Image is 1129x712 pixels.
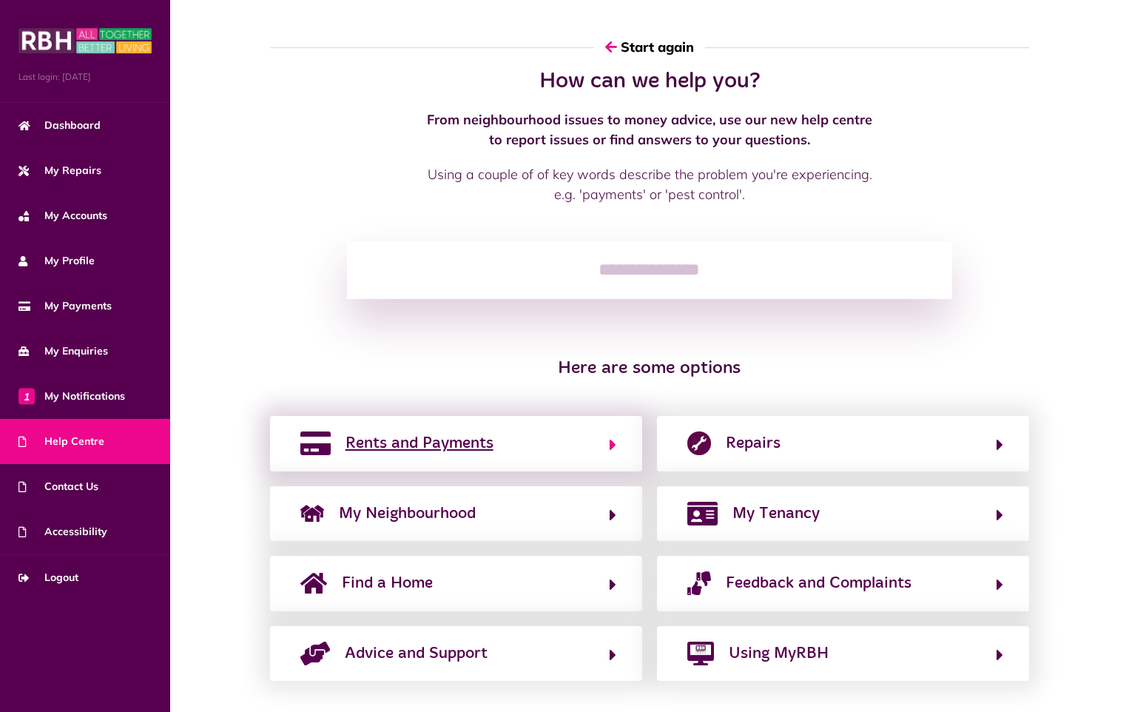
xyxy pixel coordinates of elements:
[296,641,616,666] button: Advice and Support
[729,642,829,665] span: Using MyRBH
[18,434,104,449] span: Help Centre
[300,431,331,455] img: rents-payments.png
[270,358,1030,380] h3: Here are some options
[726,571,911,595] span: Feedback and Complaints
[18,343,108,359] span: My Enquiries
[18,479,98,494] span: Contact Us
[18,570,78,585] span: Logout
[346,431,493,455] span: Rents and Payments
[300,502,324,525] img: neighborhood.png
[296,501,616,526] button: My Neighbourhood
[18,163,101,178] span: My Repairs
[18,389,125,404] span: My Notifications
[425,164,874,204] p: Using a couple of of key words describe the problem you're experiencing. e.g. 'payments' or 'pest...
[296,571,616,596] button: Find a Home
[687,431,711,455] img: report-repair.png
[18,253,95,269] span: My Profile
[683,431,1003,456] button: Repairs
[425,68,874,95] h2: How can we help you?
[683,641,1003,666] button: Using MyRBH
[345,642,488,665] span: Advice and Support
[726,431,781,455] span: Repairs
[732,502,820,525] span: My Tenancy
[594,26,705,68] button: Start again
[300,642,330,665] img: advice-support-1.png
[687,502,718,525] img: my-tenancy.png
[687,642,714,665] img: desktop-solid.png
[300,571,327,595] img: home-solid.svg
[18,388,35,404] span: 1
[683,501,1003,526] button: My Tenancy
[342,571,433,595] span: Find a Home
[683,571,1003,596] button: Feedback and Complaints
[18,118,101,133] span: Dashboard
[18,26,152,56] img: MyRBH
[18,70,152,84] span: Last login: [DATE]
[18,298,112,314] span: My Payments
[296,431,616,456] button: Rents and Payments
[687,571,711,595] img: complaints.png
[339,502,476,525] span: My Neighbourhood
[427,111,872,148] strong: From neighbourhood issues to money advice, use our new help centre to report issues or find answe...
[18,208,107,224] span: My Accounts
[18,524,107,540] span: Accessibility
